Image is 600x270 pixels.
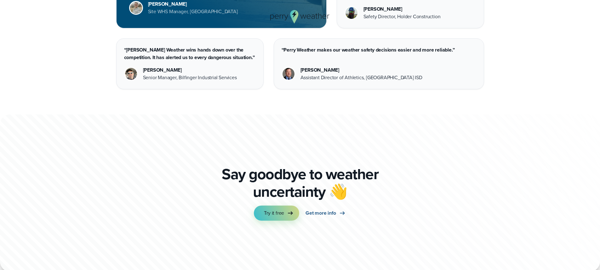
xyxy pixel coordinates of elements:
div: [PERSON_NAME] [148,0,238,8]
a: Get more info [306,206,346,221]
img: Corey Eaton Dallas ISD [283,68,294,80]
div: Site WHS Manager, [GEOGRAPHIC_DATA] [148,8,238,15]
span: Try it free [264,209,284,217]
div: [PERSON_NAME] [143,66,237,74]
div: Assistant Director of Athletics, [GEOGRAPHIC_DATA] ISD [300,74,422,81]
img: Brad Stewart, Site WHS Manager at Amazon Air Lakeland. [130,2,142,14]
div: [PERSON_NAME] [300,66,422,74]
a: Try it free [254,206,299,221]
img: Merco Chantres Headshot [346,7,357,19]
div: [PERSON_NAME] [363,5,441,13]
span: Get more info [306,209,336,217]
img: Jason Chelette Headshot Photo [125,68,137,80]
p: “[PERSON_NAME] Weather wins hands down over the competition. It has alerted us to every dangerous... [124,46,256,61]
p: Say goodbye to weather uncertainty 👋 [220,165,381,201]
p: “Perry Weather makes our weather safety decisions easier and more reliable.” [282,46,476,54]
div: Senior Manager, Bilfinger Industrial Services [143,74,237,81]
